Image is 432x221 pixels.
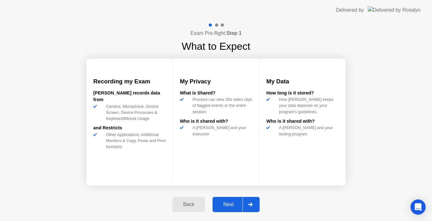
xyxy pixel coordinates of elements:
[180,77,252,86] h3: My Privacy
[172,197,205,212] button: Back
[103,132,166,150] div: Other Applications, Additional Monitors & Copy, Paste and Print functions
[93,90,166,103] div: [PERSON_NAME] records data from
[190,125,252,137] div: A [PERSON_NAME] and your instructor
[174,202,203,207] div: Back
[93,125,166,132] div: and Restricts
[266,90,339,97] div: How long is it stored?
[190,29,242,37] h4: Exam Pre-flight:
[266,77,339,86] h3: My Data
[214,202,243,207] div: Next
[266,118,339,125] div: Who is it shared with?
[410,199,426,215] div: Open Intercom Messenger
[180,90,252,97] div: What is Shared?
[103,103,166,122] div: Camera, Microphone, Device Screen, Device Processes & Keyboard/Mouse Usage
[336,6,364,14] div: Delivered by
[213,197,260,212] button: Next
[180,118,252,125] div: Who is it shared with?
[190,96,252,115] div: Proctors can view 20s video clips of flagged events or the entire session
[368,6,421,14] img: Delivered by Rosalyn
[226,30,242,36] b: Step 1
[93,77,166,86] h3: Recording my Exam
[276,125,339,137] div: A [PERSON_NAME] and your testing program
[276,96,339,115] div: How [PERSON_NAME] keeps your data depends on your program’s guidelines.
[182,39,250,54] h1: What to Expect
